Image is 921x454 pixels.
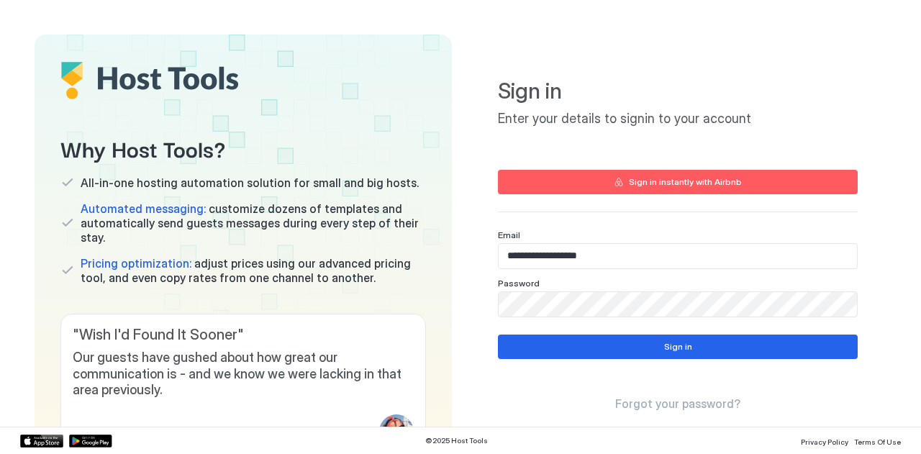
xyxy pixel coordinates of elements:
iframe: Intercom live chat [14,405,49,440]
input: Input Field [499,292,858,317]
span: Terms Of Use [854,437,901,446]
span: Email [498,230,520,240]
span: Enter your details to signin to your account [498,111,858,127]
input: Input Field [499,244,857,268]
span: Privacy Policy [801,437,848,446]
span: Pricing optimization: [81,256,191,271]
span: © 2025 Host Tools [425,436,488,445]
div: Sign in [664,340,692,353]
span: " Wish I'd Found It Sooner " [73,326,414,344]
span: All-in-one hosting automation solution for small and big hosts. [81,176,419,190]
span: adjust prices using our advanced pricing tool, and even copy rates from one channel to another. [81,256,426,285]
a: Forgot your password? [615,396,740,412]
div: profile [379,414,414,449]
button: Sign in instantly with Airbnb [498,170,858,194]
span: Sign in [498,78,858,105]
div: Sign in instantly with Airbnb [629,176,742,189]
span: Automated messaging: [81,201,206,216]
a: App Store [20,435,63,448]
span: Why Host Tools? [60,132,426,164]
span: customize dozens of templates and automatically send guests messages during every step of their s... [81,201,426,245]
a: Google Play Store [69,435,112,448]
a: Privacy Policy [801,433,848,448]
button: Sign in [498,335,858,359]
a: Terms Of Use [854,433,901,448]
span: Our guests have gushed about how great our communication is - and we know we were lacking in that... [73,350,414,399]
span: Password [498,278,540,289]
